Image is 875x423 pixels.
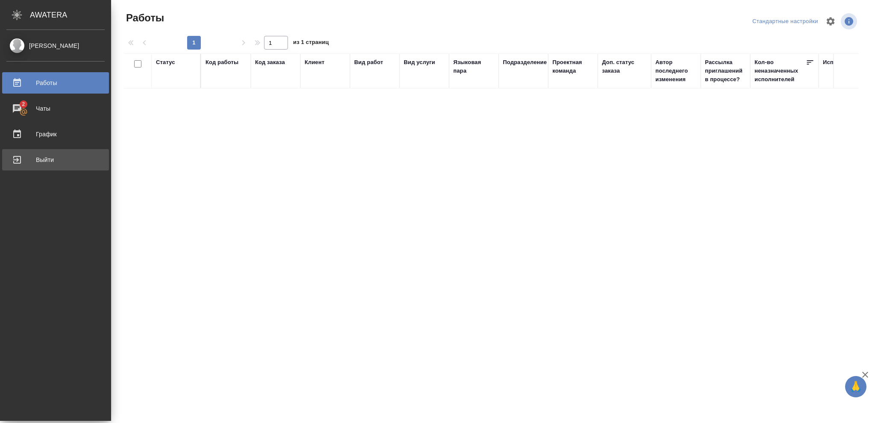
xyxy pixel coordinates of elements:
span: из 1 страниц [293,37,329,50]
div: Исполнитель [823,58,860,67]
div: Доп. статус заказа [602,58,647,75]
div: split button [750,15,820,28]
span: Работы [124,11,164,25]
div: Кол-во неназначенных исполнителей [755,58,806,84]
div: Выйти [6,153,105,166]
a: 2Чаты [2,98,109,119]
a: График [2,123,109,145]
div: Подразделение [503,58,547,67]
div: Автор последнего изменения [655,58,696,84]
div: Проектная команда [552,58,593,75]
div: Клиент [305,58,324,67]
span: 🙏 [849,378,863,396]
div: Рассылка приглашений в процессе? [705,58,746,84]
div: Код заказа [255,58,285,67]
a: Выйти [2,149,109,170]
span: Посмотреть информацию [841,13,859,29]
div: Код работы [206,58,238,67]
div: [PERSON_NAME] [6,41,105,50]
div: Языковая пара [453,58,494,75]
div: Вид услуги [404,58,435,67]
div: Статус [156,58,175,67]
div: График [6,128,105,141]
span: Настроить таблицу [820,11,841,32]
div: Чаты [6,102,105,115]
div: AWATERA [30,6,111,23]
span: 2 [17,100,30,109]
a: Работы [2,72,109,94]
div: Работы [6,76,105,89]
div: Вид работ [354,58,383,67]
button: 🙏 [845,376,866,397]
